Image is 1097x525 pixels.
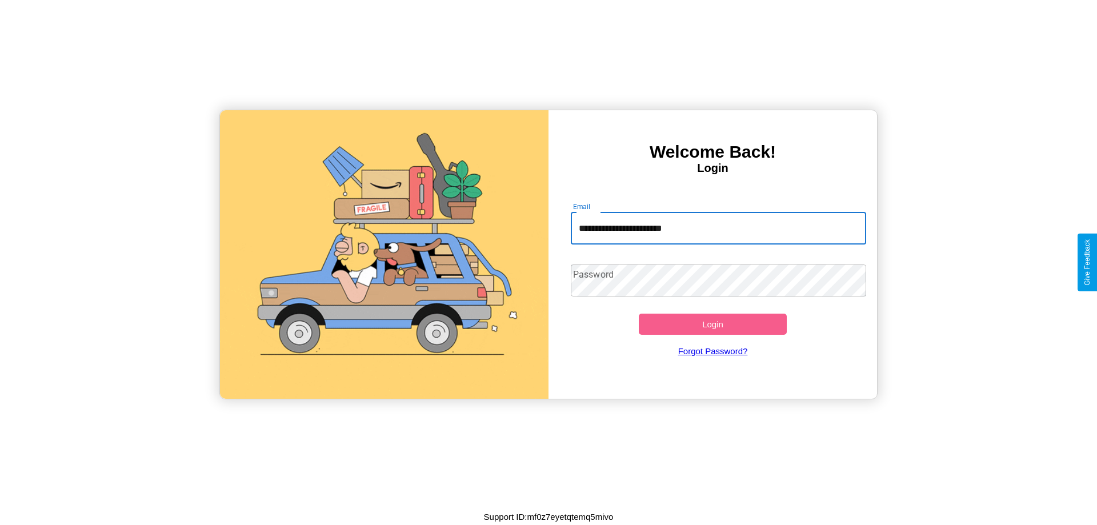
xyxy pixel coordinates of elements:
[639,314,787,335] button: Login
[548,162,877,175] h4: Login
[548,142,877,162] h3: Welcome Back!
[484,509,614,524] p: Support ID: mf0z7eyetqtemq5mivo
[220,110,548,399] img: gif
[1083,239,1091,286] div: Give Feedback
[573,202,591,211] label: Email
[565,335,861,367] a: Forgot Password?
